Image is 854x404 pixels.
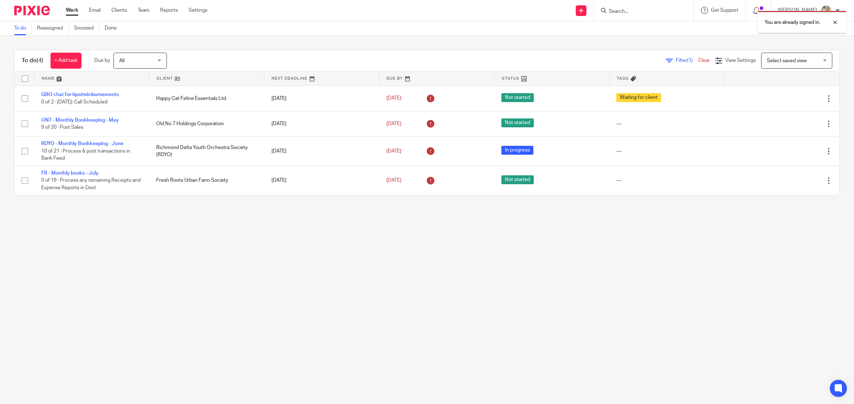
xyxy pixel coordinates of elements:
[41,149,130,161] span: 10 of 21 · Process & post transactions in Bank Feed
[41,118,119,123] a: ON7 - Monthly Bookkeeping - May
[264,111,379,136] td: [DATE]
[105,21,122,35] a: Done
[616,120,717,127] div: ---
[264,166,379,195] td: [DATE]
[698,58,710,63] a: Clear
[386,96,401,101] span: [DATE]
[111,7,127,14] a: Clients
[119,58,125,63] span: All
[41,92,119,97] a: QBO chat for tips/reimbursements
[41,141,123,146] a: RDYO - Monthly Bookkeeping - June
[264,86,379,111] td: [DATE]
[501,146,533,155] span: In progress
[501,175,534,184] span: Not started
[41,100,107,105] span: 0 of 2 · [DATE]: Call Scheduled
[386,149,401,154] span: [DATE]
[616,177,717,184] div: ---
[41,125,83,130] span: 9 of 20 · Post Sales
[14,6,50,15] img: Pixie
[149,137,264,166] td: Richmond Delta Youth Orchestra Society (RDYO)
[616,93,661,102] span: Waiting for client
[616,148,717,155] div: ---
[51,53,81,69] a: + Add task
[676,58,698,63] span: Filter
[149,166,264,195] td: Fresh Roots Urban Farm Society
[41,178,141,190] span: 0 of 19 · Process any remaining Receipts and Expense Reports in Dext
[386,178,401,183] span: [DATE]
[821,5,832,16] img: MIC.jpg
[189,7,207,14] a: Settings
[501,118,534,127] span: Not started
[767,58,807,63] span: Select saved view
[37,58,43,63] span: (4)
[37,21,69,35] a: Reassigned
[74,21,99,35] a: Snoozed
[501,93,534,102] span: Not started
[617,76,629,80] span: Tags
[149,111,264,136] td: Old No 7 Holdings Corporation
[386,121,401,126] span: [DATE]
[14,21,32,35] a: To do
[138,7,149,14] a: Team
[149,86,264,111] td: Happy Cat Feline Essentials Ltd.
[66,7,78,14] a: Work
[94,57,110,64] p: Due by
[765,19,820,26] p: You are already signed in.
[687,58,693,63] span: (1)
[89,7,101,14] a: Email
[41,171,99,176] a: FR - Monthly books - July
[725,58,756,63] span: View Settings
[22,57,43,64] h1: To do
[264,137,379,166] td: [DATE]
[160,7,178,14] a: Reports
